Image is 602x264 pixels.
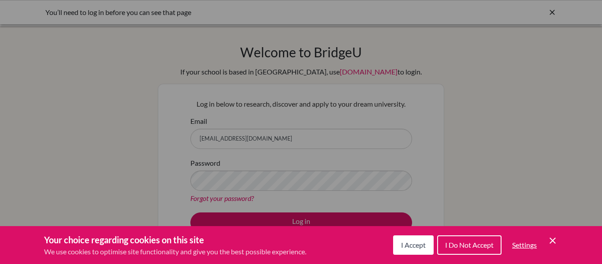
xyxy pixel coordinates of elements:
[44,246,306,257] p: We use cookies to optimise site functionality and give you the best possible experience.
[437,235,502,255] button: I Do Not Accept
[505,236,544,254] button: Settings
[512,241,537,249] span: Settings
[44,233,306,246] h3: Your choice regarding cookies on this site
[445,241,494,249] span: I Do Not Accept
[401,241,426,249] span: I Accept
[547,235,558,246] button: Save and close
[393,235,434,255] button: I Accept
